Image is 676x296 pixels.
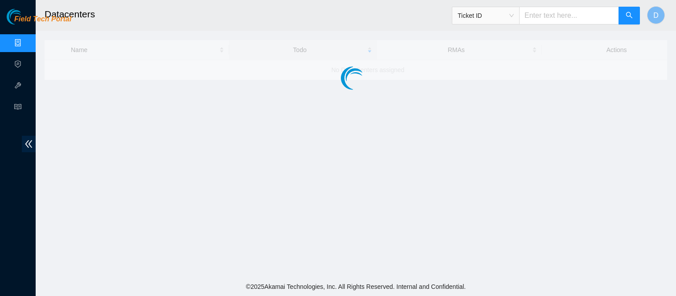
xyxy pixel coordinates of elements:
[626,12,633,20] span: search
[14,15,71,24] span: Field Tech Portal
[458,9,514,22] span: Ticket ID
[22,136,36,152] span: double-left
[619,7,640,24] button: search
[653,10,659,21] span: D
[519,7,619,24] input: Enter text here...
[36,277,676,296] footer: © 2025 Akamai Technologies, Inc. All Rights Reserved. Internal and Confidential.
[647,6,665,24] button: D
[7,16,71,28] a: Akamai TechnologiesField Tech Portal
[7,9,45,24] img: Akamai Technologies
[14,99,21,117] span: read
